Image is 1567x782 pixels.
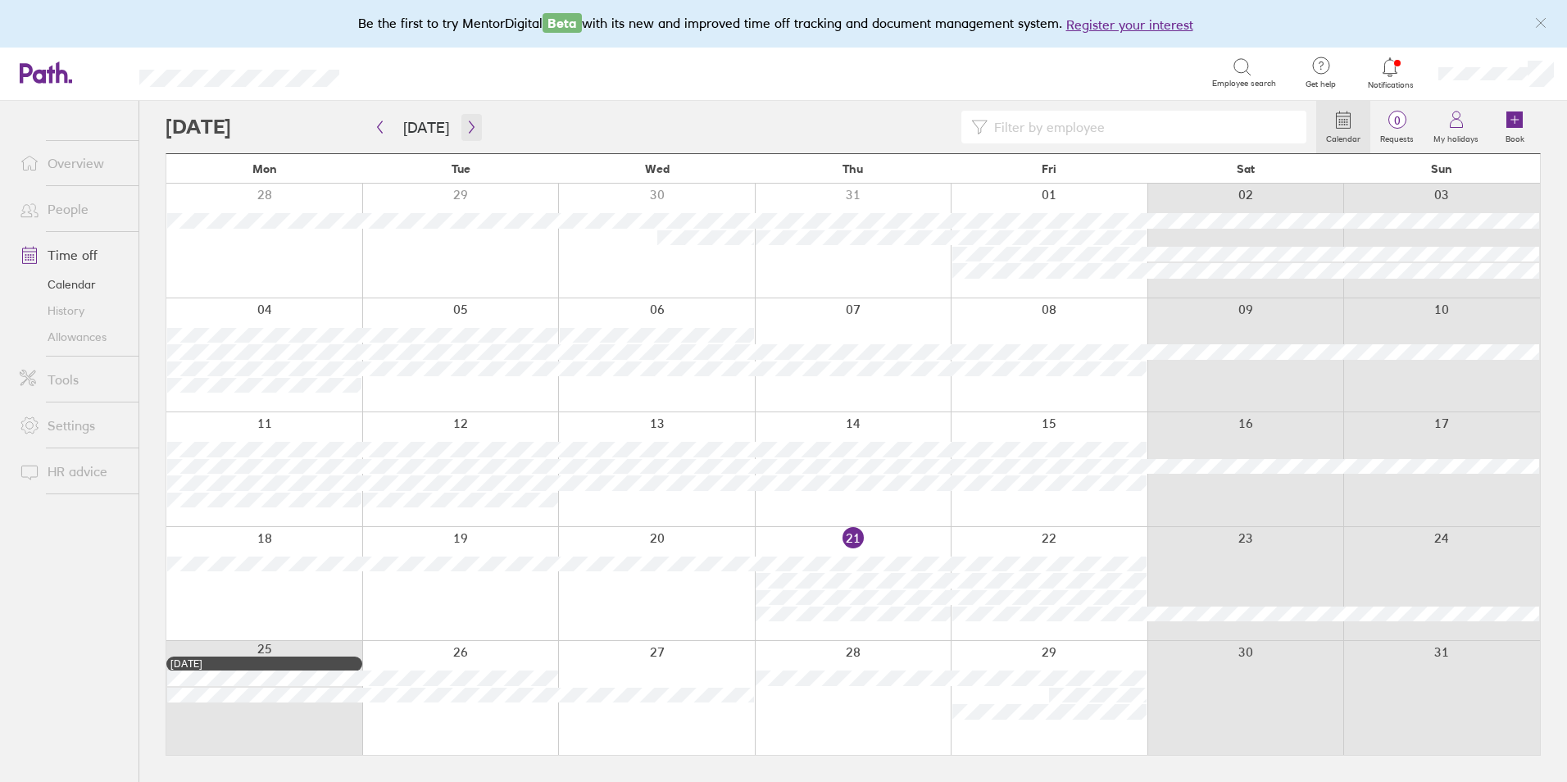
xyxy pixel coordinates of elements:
a: Tools [7,363,139,396]
label: Requests [1370,130,1424,144]
button: [DATE] [390,114,462,141]
div: Be the first to try MentorDigital with its new and improved time off tracking and document manage... [358,13,1210,34]
span: Get help [1294,80,1347,89]
a: Calendar [1316,101,1370,153]
a: 0Requests [1370,101,1424,153]
span: Mon [252,162,277,175]
span: Beta [543,13,582,33]
span: Tue [452,162,470,175]
div: [DATE] [170,658,358,670]
span: Wed [645,162,670,175]
a: History [7,298,139,324]
a: Overview [7,147,139,180]
span: Employee search [1212,79,1276,89]
a: People [7,193,139,225]
a: Allowances [7,324,139,350]
a: My holidays [1424,101,1488,153]
a: Calendar [7,271,139,298]
a: HR advice [7,455,139,488]
div: Search [384,65,425,80]
span: Fri [1042,162,1056,175]
input: Filter by employee [988,111,1297,143]
button: Register your interest [1066,15,1193,34]
span: Thu [843,162,863,175]
span: Sat [1237,162,1255,175]
span: Sun [1431,162,1452,175]
label: Book [1496,130,1534,144]
a: Book [1488,101,1541,153]
span: 0 [1370,114,1424,127]
a: Time off [7,239,139,271]
span: Notifications [1364,80,1417,90]
a: Notifications [1364,56,1417,90]
label: Calendar [1316,130,1370,144]
a: Settings [7,409,139,442]
label: My holidays [1424,130,1488,144]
